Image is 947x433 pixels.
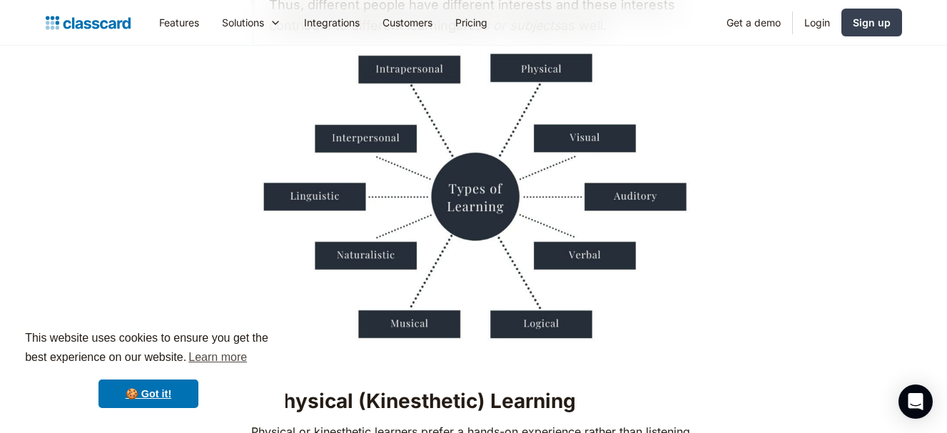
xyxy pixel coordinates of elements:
img: a mind map showcasing the types of learning [251,51,696,347]
p: ‍ [251,354,696,374]
a: Sign up [841,9,902,36]
span: This website uses cookies to ensure you get the best experience on our website. [25,330,272,368]
a: dismiss cookie message [98,379,198,408]
div: Solutions [211,6,293,39]
strong: 1. Physical (Kinesthetic) Learning [251,389,576,413]
a: Integrations [293,6,371,39]
a: Get a demo [715,6,792,39]
a: learn more about cookies [186,347,249,368]
a: Pricing [444,6,499,39]
a: Customers [371,6,444,39]
a: Features [148,6,211,39]
div: cookieconsent [11,316,285,422]
a: Login [793,6,841,39]
div: Open Intercom Messenger [898,384,933,419]
a: home [46,13,131,33]
div: Sign up [853,15,891,30]
div: Solutions [222,15,264,30]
